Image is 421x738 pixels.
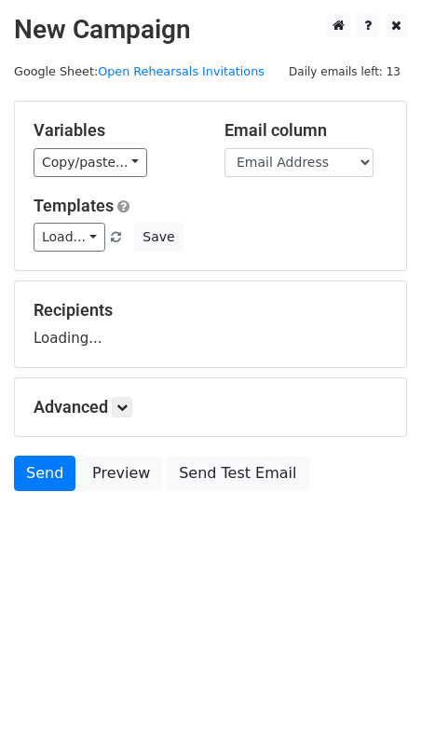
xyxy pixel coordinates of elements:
[282,61,407,82] span: Daily emails left: 13
[34,397,387,417] h5: Advanced
[167,456,308,491] a: Send Test Email
[34,300,387,348] div: Loading...
[224,120,387,141] h5: Email column
[34,196,114,215] a: Templates
[80,456,162,491] a: Preview
[34,120,197,141] h5: Variables
[14,14,407,46] h2: New Campaign
[34,148,147,177] a: Copy/paste...
[98,64,265,78] a: Open Rehearsals Invitations
[14,64,265,78] small: Google Sheet:
[34,300,387,321] h5: Recipients
[282,64,407,78] a: Daily emails left: 13
[134,223,183,252] button: Save
[14,456,75,491] a: Send
[34,223,105,252] a: Load...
